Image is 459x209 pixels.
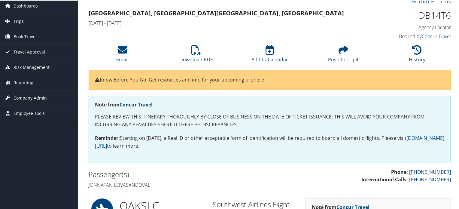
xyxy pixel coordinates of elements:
[367,32,451,39] h4: Booked by
[409,48,425,62] a: History
[14,75,33,90] span: Reporting
[14,90,47,105] span: Company Admin
[422,32,451,39] a: Concur Travel
[120,101,153,107] a: Concur Travel
[14,29,37,44] span: Book Travel
[391,168,408,175] strong: Phone:
[89,181,265,188] h4: Jonnatan Leivasandoval
[89,19,358,26] h4: [DATE] - [DATE]
[95,112,445,128] p: PLEASE REVIEW THIS ITINERARY THOROUGHLY BY CLOSE OF BUSINESS ON THE DATE OF TICKET ISSUANCE. THIS...
[95,134,444,149] a: [DOMAIN_NAME][URL]
[367,23,451,30] h4: Agency Locator
[95,134,445,149] p: Starting on [DATE], a Real ID or other acceptable form of identification will be required to boar...
[409,176,451,182] a: [PHONE_NUMBER]
[251,48,288,62] a: Add to Calendar
[179,48,213,62] a: Download PDF
[367,8,451,21] h1: DB14T6
[14,59,50,74] span: Risk Management
[409,168,451,175] a: [PHONE_NUMBER]
[89,169,265,179] h2: Passenger(s)
[328,48,359,62] a: Push to Tripit
[361,176,408,182] strong: International Calls:
[95,75,445,83] p: Know Before You Go: Get resources and info for your upcoming trip
[14,105,45,120] span: Employee Tools
[95,134,120,141] strong: Reminder:
[254,76,264,82] a: here
[14,44,45,59] span: Travel Approval
[95,101,153,107] strong: Note from
[89,8,344,17] strong: [GEOGRAPHIC_DATA], [GEOGRAPHIC_DATA] [GEOGRAPHIC_DATA], [GEOGRAPHIC_DATA]
[14,13,24,28] span: Trips
[116,48,129,62] a: Email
